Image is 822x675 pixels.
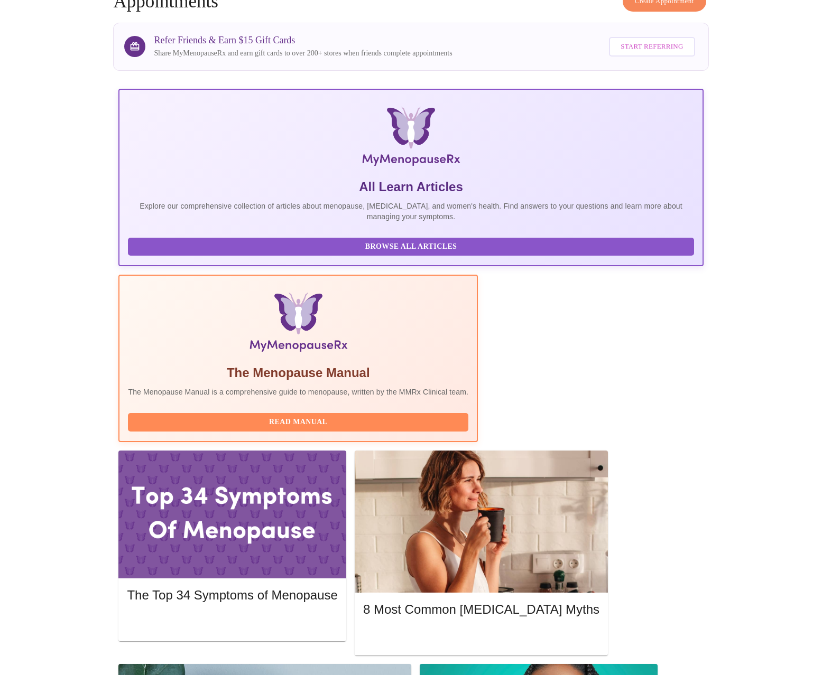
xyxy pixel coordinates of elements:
h3: Refer Friends & Earn $15 Gift Cards [154,35,452,46]
p: Share MyMenopauseRx and earn gift cards to over 200+ stores when friends complete appointments [154,48,452,59]
p: The Menopause Manual is a comprehensive guide to menopause, written by the MMRx Clinical team. [128,387,468,397]
span: Start Referring [621,41,683,53]
button: Read More [127,613,337,632]
span: Read More [374,631,589,644]
h5: All Learn Articles [128,179,694,195]
img: MyMenopauseRx Logo [216,107,606,170]
span: Read Manual [138,416,458,429]
button: Start Referring [609,37,695,57]
h5: The Top 34 Symptoms of Menopause [127,587,337,604]
img: Menopause Manual [182,293,414,356]
h5: The Menopause Manual [128,364,468,381]
p: Explore our comprehensive collection of articles about menopause, [MEDICAL_DATA], and women's hea... [128,201,694,222]
a: Read More [363,632,602,641]
h5: 8 Most Common [MEDICAL_DATA] Myths [363,601,599,618]
a: Read Manual [128,417,471,426]
a: Start Referring [606,32,697,62]
button: Read More [363,628,599,646]
span: Read More [137,616,327,629]
button: Read Manual [128,413,468,432]
a: Read More [127,617,340,626]
a: Browse All Articles [128,241,696,250]
span: Browse All Articles [138,240,683,254]
button: Browse All Articles [128,238,694,256]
